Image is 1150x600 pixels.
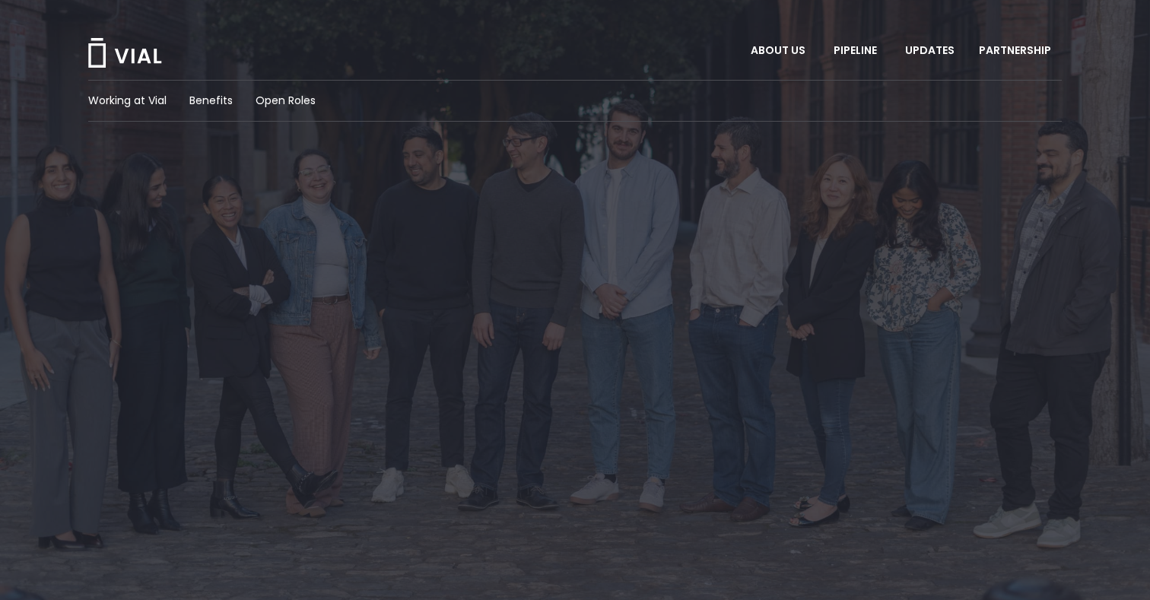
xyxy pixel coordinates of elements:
[88,93,167,109] a: Working at Vial
[739,38,821,64] a: ABOUT USMenu Toggle
[821,38,892,64] a: PIPELINEMenu Toggle
[189,93,233,109] a: Benefits
[967,38,1067,64] a: PARTNERSHIPMenu Toggle
[87,38,163,68] img: Vial Logo
[893,38,966,64] a: UPDATES
[256,93,316,109] a: Open Roles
